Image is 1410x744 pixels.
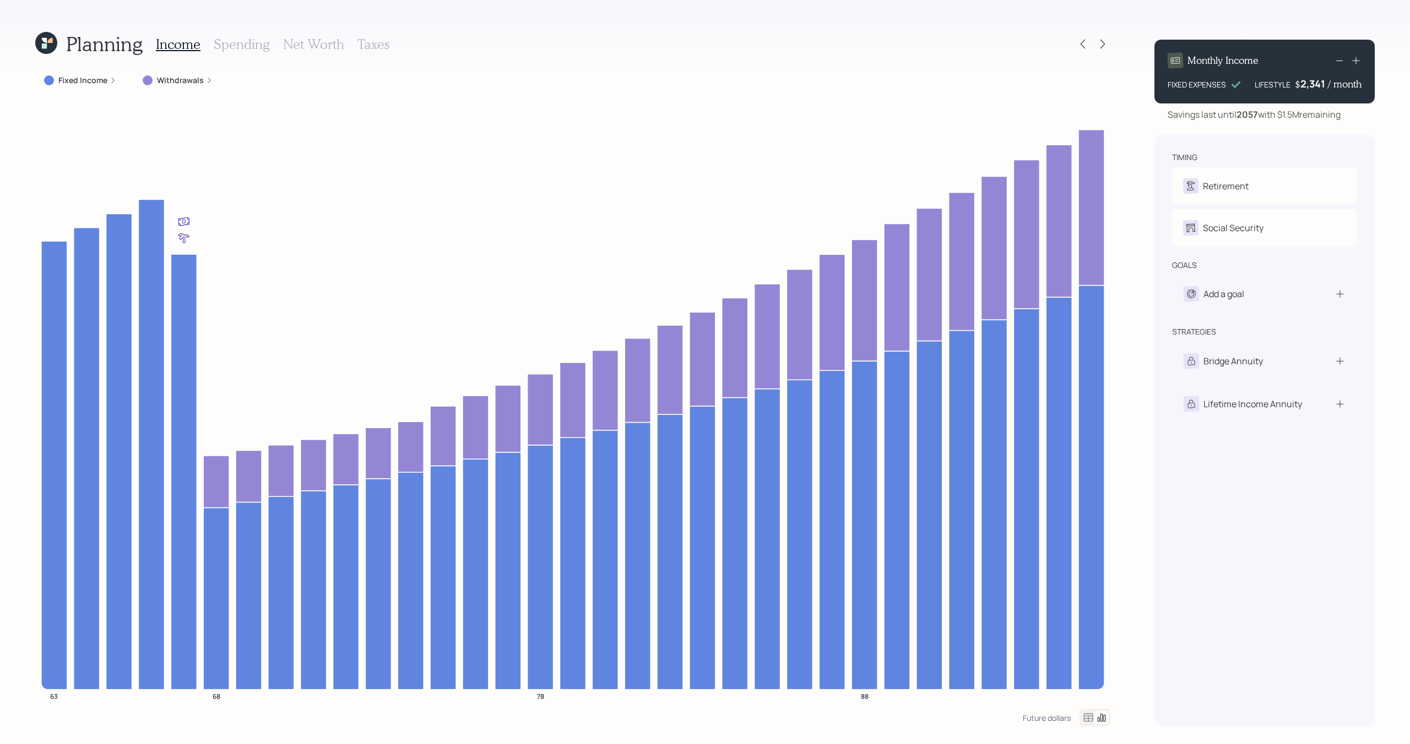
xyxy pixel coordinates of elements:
div: Future dollars [1023,713,1071,723]
h3: Taxes [357,36,389,52]
div: goals [1172,260,1197,271]
div: strategies [1172,326,1216,337]
div: timing [1172,152,1197,163]
div: Lifetime Income Annuity [1203,397,1302,411]
h1: Planning [66,32,143,56]
h3: Net Worth [283,36,344,52]
tspan: 88 [861,691,869,701]
h3: Income [156,36,200,52]
b: 2057 [1237,108,1258,121]
div: Retirement [1203,179,1249,193]
div: Add a goal [1203,287,1244,300]
h4: Monthly Income [1187,54,1259,67]
h4: $ [1295,78,1300,90]
div: Bridge Annuity [1203,354,1263,368]
div: FIXED EXPENSES [1168,79,1226,90]
div: 2,341 [1300,77,1328,90]
label: Fixed Income [58,75,107,86]
h4: / month [1328,78,1362,90]
tspan: 63 [50,691,58,701]
div: Savings last until with $1.5M remaining [1168,108,1341,121]
tspan: 68 [213,691,220,701]
div: LIFESTYLE [1255,79,1290,90]
tspan: 78 [537,691,544,701]
div: Social Security [1203,221,1263,234]
label: Withdrawals [157,75,204,86]
h3: Spending [214,36,270,52]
